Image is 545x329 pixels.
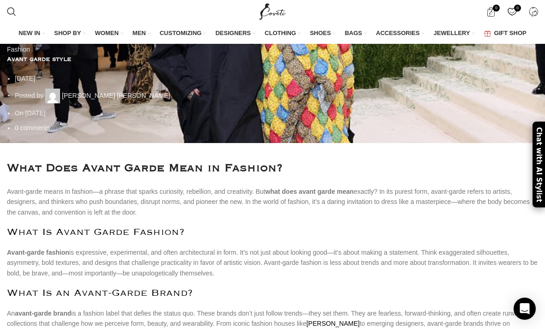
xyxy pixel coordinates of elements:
[266,188,354,195] strong: what does avant garde mean
[15,108,538,118] li: On [DATE]
[376,29,420,37] span: ACCESSORIES
[7,46,30,53] a: Fashion
[503,2,521,21] a: 0
[345,29,362,37] span: BAGS
[2,24,543,43] div: Main navigation
[345,24,367,43] a: BAGS
[7,287,538,299] h2: What Is an Avant-Garde Brand?
[481,2,500,21] a: 0
[54,29,81,37] span: SHOP BY
[133,29,146,37] span: MEN
[257,7,288,15] a: Site logo
[484,30,491,36] img: GiftBag
[15,310,71,317] strong: avant-garde brand
[7,54,538,64] h1: Avant garde style
[133,24,151,43] a: MEN
[95,29,119,37] span: WOMEN
[493,5,500,12] span: 0
[7,247,538,278] p: is expressive, experimental, and often architectural in form. It’s not just about looking good—it...
[160,29,202,37] span: CUSTOMIZING
[306,320,359,327] a: [PERSON_NAME]
[7,249,69,256] strong: Avant-garde fashion
[54,24,85,43] a: SHOP BY
[45,89,60,103] img: author-avatar
[215,29,251,37] span: DESIGNERS
[160,24,206,43] a: CUSTOMIZING
[434,24,475,43] a: JEWELLERY
[310,29,331,37] span: SHOES
[15,75,35,82] time: [DATE]
[484,24,527,43] a: GIFT SHOP
[494,29,527,37] span: GIFT SHOP
[2,2,21,21] a: Search
[514,298,536,320] div: Open Intercom Messenger
[434,29,470,37] span: JEWELLERY
[7,186,538,217] p: Avant-garde means in fashion—a phrase that sparks curiosity, rebellion, and creativity. But exact...
[95,24,123,43] a: WOMEN
[15,91,43,99] span: Posted by
[15,124,50,132] a: 0 comments
[265,24,301,43] a: CLOTHING
[15,124,18,132] span: 0
[310,24,336,43] a: SHOES
[18,29,40,37] span: NEW IN
[62,91,170,99] a: [PERSON_NAME] [PERSON_NAME]
[7,159,538,177] h1: What Does Avant Garde Mean in Fashion?
[7,227,538,238] h2: What Is Avant Garde Fashion?
[18,24,45,43] a: NEW IN
[215,24,255,43] a: DESIGNERS
[376,24,424,43] a: ACCESSORIES
[503,2,521,21] div: My Wishlist
[514,5,521,12] span: 0
[265,29,296,37] span: CLOTHING
[20,124,50,132] span: comments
